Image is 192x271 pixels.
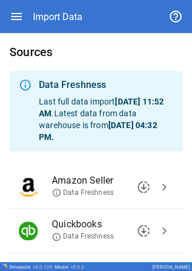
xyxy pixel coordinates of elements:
span: v 5.0.2 [71,264,84,269]
div: Drivepoint [9,264,52,269]
div: [PERSON_NAME] [153,264,190,269]
span: Data Freshness [52,188,114,198]
div: Data Freshness [39,78,173,92]
img: Amazon Seller [19,178,38,197]
p: Last full data import . Latest data from data warehouse is from [39,96,173,143]
b: [DATE] 11:52 AM [39,97,164,118]
span: Amazon Seller [52,174,154,188]
span: downloading [137,224,151,238]
span: chevron_right [157,180,171,194]
img: Drivepoint [2,263,7,268]
span: chevron_right [157,224,171,238]
span: Quickbooks [52,217,154,231]
b: [DATE] 04:32 PM . [39,120,157,142]
img: Quickbooks [19,221,38,240]
span: downloading [137,180,151,194]
div: Import Data [33,11,82,22]
div: Model [55,264,84,269]
span: v 6.0.109 [33,264,52,269]
span: Data Freshness [52,231,114,241]
h6: Sources [9,43,183,61]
